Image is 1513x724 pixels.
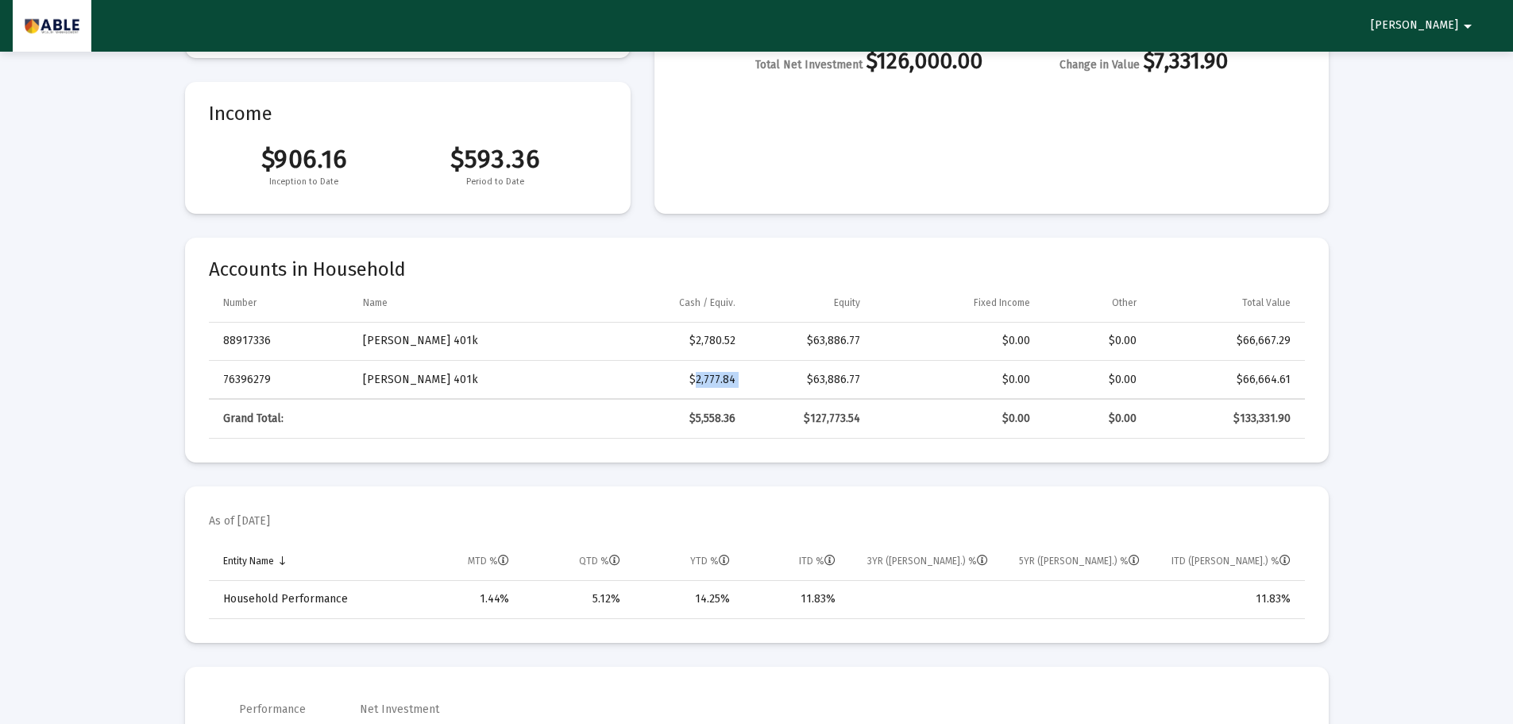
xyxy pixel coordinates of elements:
[758,372,861,388] div: $63,886.77
[399,144,591,174] span: $593.36
[1352,10,1496,41] button: [PERSON_NAME]
[579,555,620,567] div: QTD %
[1458,10,1477,42] mat-icon: arrow_drop_down
[847,542,998,580] td: Column 3YR (Ann.) %
[579,284,747,322] td: Column Cash / Equiv.
[834,296,860,309] div: Equity
[363,296,388,309] div: Name
[209,284,352,322] td: Column Number
[882,333,1029,349] div: $0.00
[747,284,872,322] td: Column Equity
[1052,333,1137,349] div: $0.00
[690,555,730,567] div: YTD %
[209,261,1305,277] mat-card-title: Accounts in Household
[1162,591,1291,607] div: 11.83%
[419,591,509,607] div: 1.44%
[223,555,274,567] div: Entity Name
[882,372,1029,388] div: $0.00
[741,542,847,580] td: Column ITD %
[209,174,400,190] span: Inception to Date
[209,542,1305,619] div: Data grid
[209,581,408,619] td: Household Performance
[352,323,579,361] td: [PERSON_NAME] 401k
[999,542,1151,580] td: Column 5YR (Ann.) %
[1052,372,1137,388] div: $0.00
[590,411,735,427] div: $5,558.36
[223,296,257,309] div: Number
[209,361,352,399] td: 76396279
[1148,284,1304,322] td: Column Total Value
[590,333,735,349] div: $2,780.52
[1242,296,1291,309] div: Total Value
[1041,284,1148,322] td: Column Other
[1151,542,1305,580] td: Column ITD (Ann.) %
[1112,296,1137,309] div: Other
[531,591,620,607] div: 5.12%
[209,144,400,174] span: $906.16
[1059,53,1228,73] div: $7,331.90
[239,702,306,718] div: Performance
[25,10,79,42] img: Dashboard
[867,555,988,567] div: 3YR ([PERSON_NAME].) %
[352,284,579,322] td: Column Name
[1052,411,1137,427] div: $0.00
[209,542,408,580] td: Column Entity Name
[758,333,861,349] div: $63,886.77
[1019,555,1140,567] div: 5YR ([PERSON_NAME].) %
[209,106,607,122] mat-card-title: Income
[631,542,741,580] td: Column YTD %
[209,284,1305,439] div: Data grid
[352,361,579,399] td: [PERSON_NAME] 401k
[407,542,520,580] td: Column MTD %
[399,174,591,190] span: Period to Date
[1159,411,1290,427] div: $133,331.90
[520,542,631,580] td: Column QTD %
[755,53,982,73] div: $126,000.00
[1371,19,1458,33] span: [PERSON_NAME]
[209,323,352,361] td: 88917336
[1159,372,1290,388] div: $66,664.61
[1159,333,1290,349] div: $66,667.29
[752,591,836,607] div: 11.83%
[1059,58,1140,72] span: Change in Value
[755,58,863,72] span: Total Net Investment
[758,411,861,427] div: $127,773.54
[590,372,735,388] div: $2,777.84
[643,591,730,607] div: 14.25%
[360,702,439,718] div: Net Investment
[223,411,341,427] div: Grand Total:
[468,555,509,567] div: MTD %
[1171,555,1291,567] div: ITD ([PERSON_NAME].) %
[799,555,836,567] div: ITD %
[974,296,1030,309] div: Fixed Income
[871,284,1040,322] td: Column Fixed Income
[209,513,270,529] mat-card-subtitle: As of [DATE]
[882,411,1029,427] div: $0.00
[679,296,735,309] div: Cash / Equiv.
